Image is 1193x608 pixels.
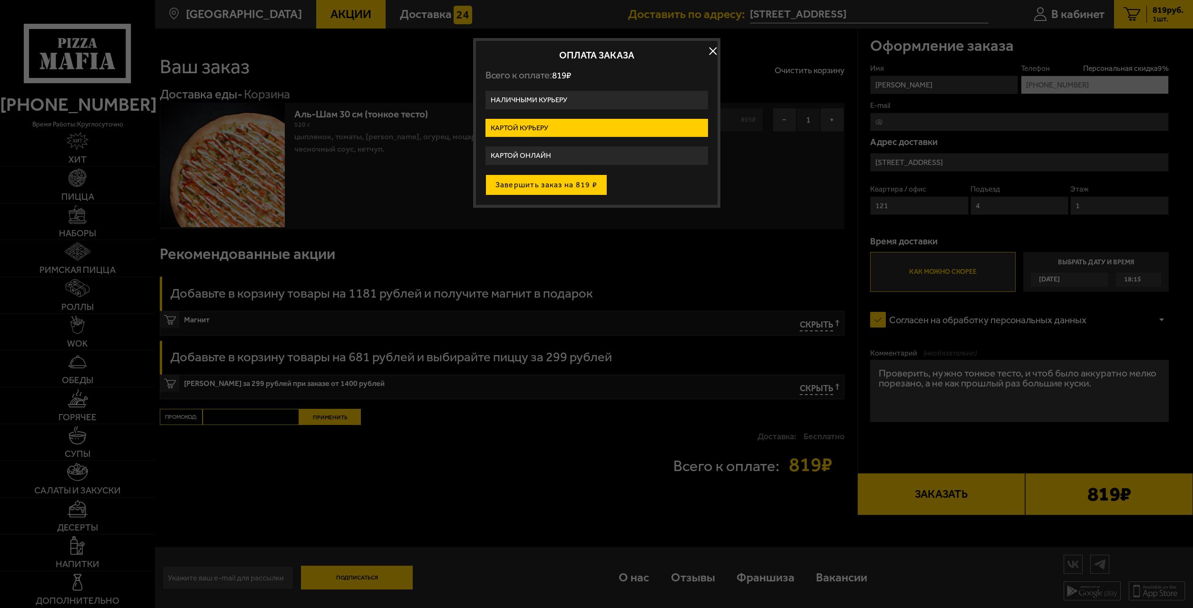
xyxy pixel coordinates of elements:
[485,174,608,195] button: Завершить заказ на 819 ₽
[485,146,708,165] label: Картой онлайн
[485,119,708,137] label: Картой курьеру
[485,50,708,60] h2: Оплата заказа
[485,91,708,109] label: Наличными курьеру
[485,69,708,81] p: Всего к оплате:
[552,70,571,81] span: 819 ₽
